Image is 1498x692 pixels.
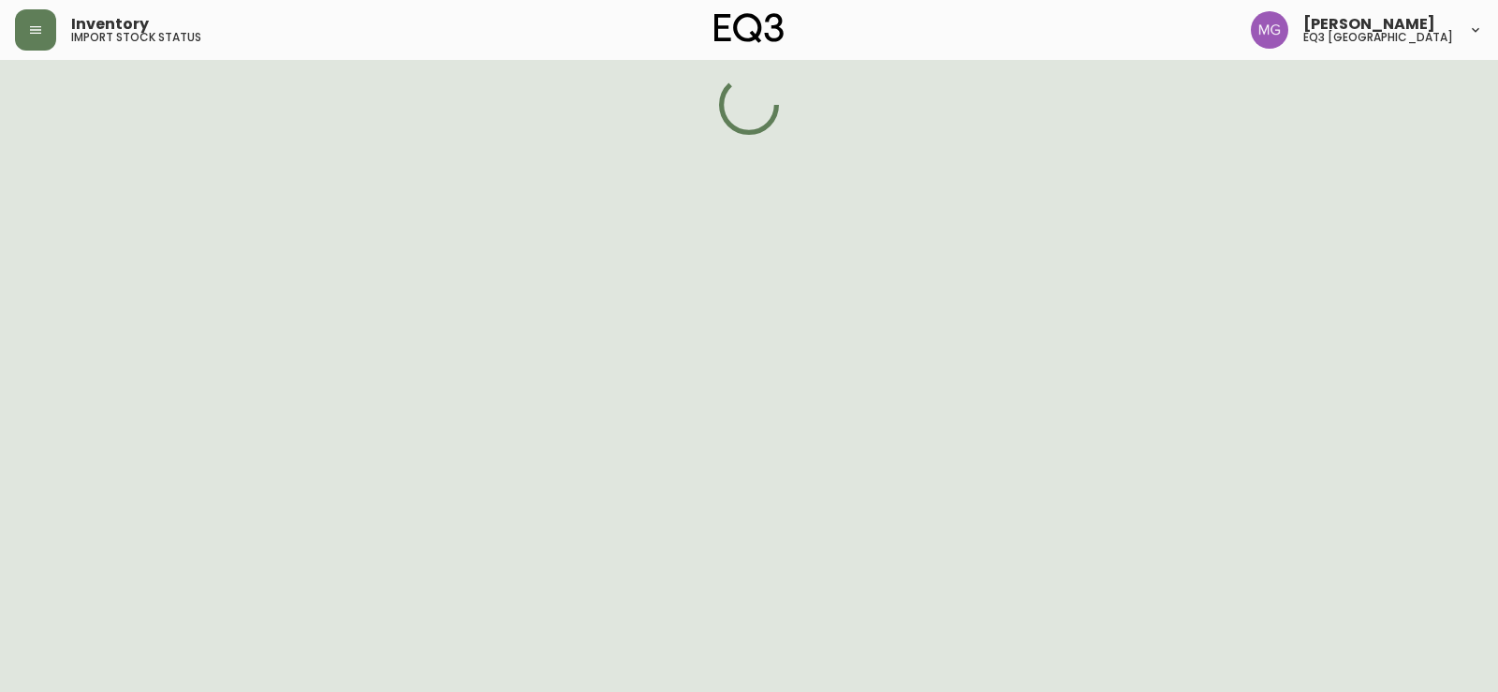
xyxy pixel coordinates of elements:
h5: eq3 [GEOGRAPHIC_DATA] [1303,32,1453,43]
img: de8837be2a95cd31bb7c9ae23fe16153 [1251,11,1288,49]
span: Inventory [71,17,149,32]
h5: import stock status [71,32,201,43]
img: logo [714,13,784,43]
span: [PERSON_NAME] [1303,17,1435,32]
